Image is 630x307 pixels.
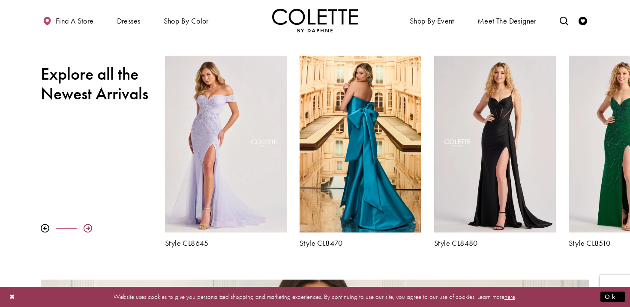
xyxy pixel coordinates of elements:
a: Visit Home Page [272,9,358,32]
a: Find a store [41,9,96,32]
div: Colette by Daphne Style No. CL8645 [159,49,293,254]
div: Colette by Daphne Style No. CL8480 [428,49,562,254]
button: Close Dialog [5,289,20,304]
a: Check Wishlist [576,9,589,32]
a: Style CL8480 [434,239,556,247]
a: Visit Colette by Daphne Style No. CL8470 Page [300,56,421,232]
a: Style CL8470 [300,239,421,247]
a: Visit Colette by Daphne Style No. CL8645 Page [165,56,287,232]
span: Find a store [56,17,94,25]
a: Meet the designer [475,9,539,32]
a: here [504,292,515,301]
span: Dresses [117,17,141,25]
button: Submit Dialog [600,292,625,302]
span: Shop By Event [408,9,456,32]
span: Shop By Event [410,17,454,25]
a: Visit Colette by Daphne Style No. CL8480 Page [434,56,556,232]
p: Website uses cookies to give you personalized shopping and marketing experiences. By continuing t... [62,291,568,303]
span: Shop by color [164,17,209,25]
h2: Explore all the Newest Arrivals [41,64,152,104]
span: Meet the designer [477,17,537,25]
span: Shop by color [162,9,211,32]
div: Colette by Daphne Style No. CL8470 [293,49,428,254]
a: Style CL8645 [165,239,287,247]
a: Toggle search [558,9,570,32]
img: Colette by Daphne [272,9,358,32]
span: Dresses [115,9,143,32]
